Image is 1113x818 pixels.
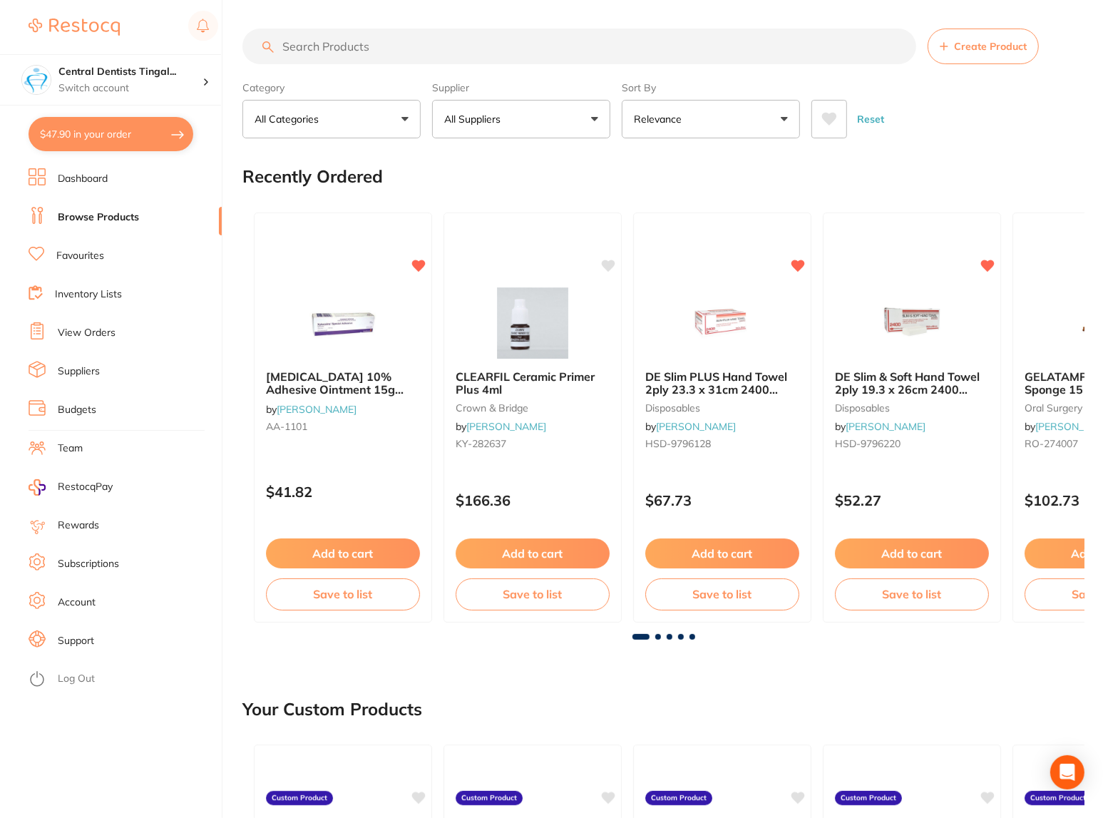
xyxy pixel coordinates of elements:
p: $41.82 [266,484,420,500]
small: HSD-9796220 [835,438,989,449]
button: All Categories [242,100,421,138]
a: Browse Products [58,210,139,225]
button: $47.90 in your order [29,117,193,151]
img: Central Dentists Tingalpa [22,66,51,94]
h4: Central Dentists Tingalpa [58,65,202,79]
a: Suppliers [58,364,100,379]
button: Add to cart [266,538,420,568]
a: RestocqPay [29,479,113,496]
a: Dashboard [58,172,108,186]
a: Subscriptions [58,557,119,571]
a: Inventory Lists [55,287,122,302]
small: KY-282637 [456,438,610,449]
a: [PERSON_NAME] [277,403,357,416]
small: AA-1101 [266,421,420,432]
a: Team [58,441,83,456]
button: Add to cart [456,538,610,568]
a: [PERSON_NAME] [656,420,736,433]
p: Switch account [58,81,202,96]
label: Custom Product [835,791,902,805]
span: by [266,403,357,416]
a: Log Out [58,672,95,686]
small: crown & bridge [456,402,610,414]
span: by [456,420,546,433]
b: DE Slim & Soft Hand Towel 2ply 19.3 x 26cm 2400 sheets [835,370,989,397]
a: View Orders [58,326,116,340]
label: Sort By [622,81,800,94]
b: CLEARFIL Ceramic Primer Plus 4ml [456,370,610,397]
span: Create Product [954,41,1027,52]
a: Rewards [58,518,99,533]
button: Save to list [645,578,799,610]
button: Relevance [622,100,800,138]
b: DE Slim PLUS Hand Towel 2ply 23.3 x 31cm 2400 sheets [645,370,799,397]
button: All Suppliers [432,100,610,138]
img: RestocqPay [29,479,46,496]
img: XYLOCAINE 10% Adhesive Ointment 15g Tube Topical [297,287,389,359]
a: [PERSON_NAME] [846,420,925,433]
label: Supplier [432,81,610,94]
button: Reset [853,100,888,138]
b: XYLOCAINE 10% Adhesive Ointment 15g Tube Topical [266,370,420,397]
span: by [645,420,736,433]
label: Custom Product [456,791,523,805]
a: [PERSON_NAME] [466,420,546,433]
button: Log Out [29,668,217,691]
label: Category [242,81,421,94]
button: Add to cart [835,538,989,568]
h2: Your Custom Products [242,700,422,720]
a: Budgets [58,403,96,417]
small: HSD-9796128 [645,438,799,449]
input: Search Products [242,29,916,64]
label: Custom Product [266,791,333,805]
a: Account [58,595,96,610]
small: disposables [835,402,989,414]
label: Custom Product [1025,791,1092,805]
span: by [835,420,925,433]
img: CLEARFIL Ceramic Primer Plus 4ml [486,287,579,359]
a: Restocq Logo [29,11,120,44]
button: Add to cart [645,538,799,568]
img: Restocq Logo [29,19,120,36]
h2: Recently Ordered [242,167,383,187]
p: $67.73 [645,492,799,508]
button: Create Product [928,29,1039,64]
img: DE Slim PLUS Hand Towel 2ply 23.3 x 31cm 2400 sheets [676,287,769,359]
p: All Categories [255,112,324,126]
a: Support [58,634,94,648]
button: Save to list [266,578,420,610]
button: Save to list [835,578,989,610]
span: RestocqPay [58,480,113,494]
p: $52.27 [835,492,989,508]
p: $166.36 [456,492,610,508]
p: All Suppliers [444,112,506,126]
button: Save to list [456,578,610,610]
small: disposables [645,402,799,414]
div: Open Intercom Messenger [1050,755,1084,789]
p: Relevance [634,112,687,126]
a: Favourites [56,249,104,263]
img: DE Slim & Soft Hand Towel 2ply 19.3 x 26cm 2400 sheets [866,287,958,359]
label: Custom Product [645,791,712,805]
